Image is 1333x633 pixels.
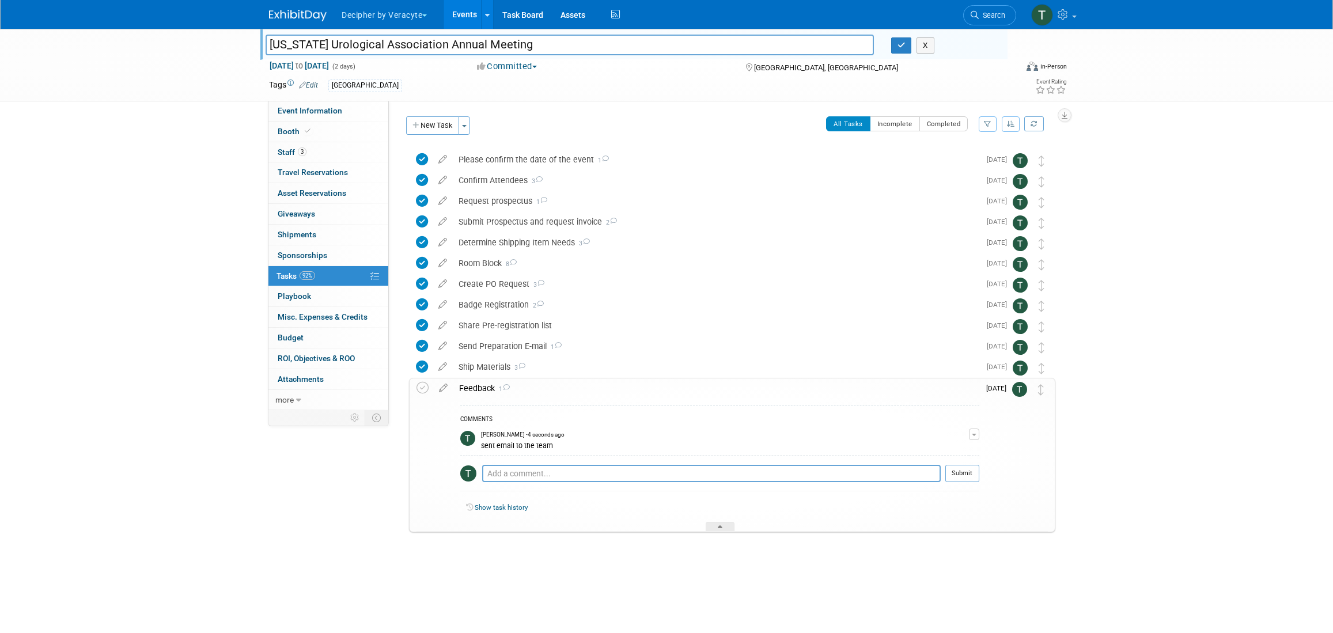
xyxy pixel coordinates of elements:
[331,63,355,70] span: (2 days)
[278,106,342,115] span: Event Information
[433,237,453,248] a: edit
[528,177,543,185] span: 3
[919,116,968,131] button: Completed
[268,142,388,162] a: Staff3
[433,196,453,206] a: edit
[529,302,544,309] span: 2
[1013,319,1028,334] img: Tony Alvarado
[268,369,388,389] a: Attachments
[1038,384,1044,395] i: Move task
[433,217,453,227] a: edit
[433,175,453,185] a: edit
[1039,280,1044,291] i: Move task
[453,150,980,169] div: Please confirm the date of the event
[481,439,969,450] div: sent email to the team
[502,260,517,268] span: 8
[473,60,541,73] button: Committed
[1027,62,1038,71] img: Format-Inperson.png
[433,383,453,393] a: edit
[433,258,453,268] a: edit
[299,81,318,89] a: Edit
[268,122,388,142] a: Booth
[268,286,388,306] a: Playbook
[1012,382,1027,397] img: Tony Alvarado
[945,465,979,482] button: Submit
[268,348,388,369] a: ROI, Objectives & ROO
[278,168,348,177] span: Travel Reservations
[1013,278,1028,293] img: Tony Alvarado
[277,271,315,281] span: Tasks
[1013,174,1028,189] img: Tony Alvarado
[268,162,388,183] a: Travel Reservations
[987,259,1013,267] span: [DATE]
[453,274,980,294] div: Create PO Request
[433,279,453,289] a: edit
[1039,218,1044,229] i: Move task
[1013,257,1028,272] img: Tony Alvarado
[453,336,980,356] div: Send Preparation E-mail
[987,280,1013,288] span: [DATE]
[305,128,310,134] i: Booth reservation complete
[268,266,388,286] a: Tasks92%
[268,101,388,121] a: Event Information
[510,364,525,372] span: 3
[298,147,306,156] span: 3
[1039,363,1044,374] i: Move task
[987,301,1013,309] span: [DATE]
[495,385,510,393] span: 1
[1039,321,1044,332] i: Move task
[453,253,980,273] div: Room Block
[1013,298,1028,313] img: Tony Alvarado
[278,147,306,157] span: Staff
[532,198,547,206] span: 1
[1039,176,1044,187] i: Move task
[987,156,1013,164] span: [DATE]
[278,333,304,342] span: Budget
[268,183,388,203] a: Asset Reservations
[1039,342,1044,353] i: Move task
[1013,153,1028,168] img: Tony Alvarado
[575,240,590,247] span: 3
[278,291,311,301] span: Playbook
[453,357,980,377] div: Ship Materials
[1040,62,1067,71] div: In-Person
[268,225,388,245] a: Shipments
[365,410,389,425] td: Toggle Event Tabs
[433,320,453,331] a: edit
[300,271,315,280] span: 92%
[278,251,327,260] span: Sponsorships
[1031,4,1053,26] img: Tony Alvarado
[268,328,388,348] a: Budget
[1013,236,1028,251] img: Tony Alvarado
[433,362,453,372] a: edit
[453,191,980,211] div: Request prospectus
[948,60,1067,77] div: Event Format
[453,170,980,190] div: Confirm Attendees
[987,197,1013,205] span: [DATE]
[1039,156,1044,166] i: Move task
[453,212,980,232] div: Submit Prospectus and request invoice
[278,209,315,218] span: Giveaways
[278,374,324,384] span: Attachments
[433,341,453,351] a: edit
[278,312,368,321] span: Misc. Expenses & Credits
[269,10,327,21] img: ExhibitDay
[1039,197,1044,208] i: Move task
[963,5,1016,25] a: Search
[602,219,617,226] span: 2
[547,343,562,351] span: 1
[433,300,453,310] a: edit
[453,233,980,252] div: Determine Shipping Item Needs
[460,465,476,482] img: Tony Alvarado
[278,188,346,198] span: Asset Reservations
[1013,195,1028,210] img: Tony Alvarado
[269,60,330,71] span: [DATE] [DATE]
[979,11,1005,20] span: Search
[987,176,1013,184] span: [DATE]
[278,127,313,136] span: Booth
[826,116,870,131] button: All Tasks
[294,61,305,70] span: to
[987,321,1013,329] span: [DATE]
[1013,340,1028,355] img: Tony Alvarado
[1013,361,1028,376] img: Tony Alvarado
